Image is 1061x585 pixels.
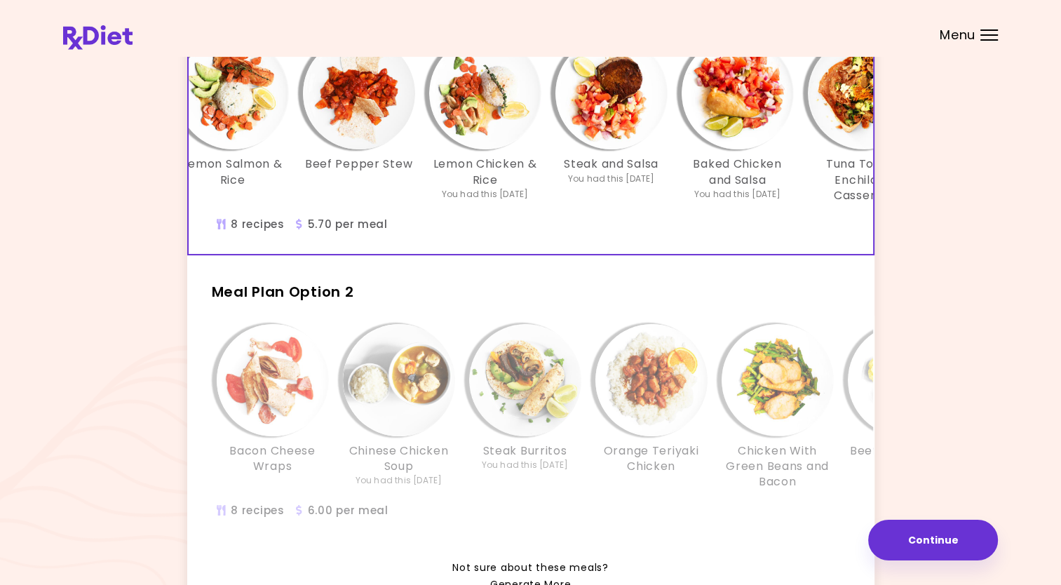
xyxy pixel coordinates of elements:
[808,156,920,203] h3: Tuna Tortilla Enchilada Casserole
[305,156,413,172] h3: Beef Pepper Stew
[422,37,548,203] div: Info - Lemon Chicken & Rice - Meal Plan Option 1 (Selected)
[217,443,329,475] h3: Bacon Cheese Wraps
[564,156,658,172] h3: Steak and Salsa
[212,282,354,302] span: Meal Plan Option 2
[841,324,967,490] div: Info - Beef With Mashed Potatoes - Meal Plan Option 2
[336,324,462,490] div: Info - Chinese Chicken Soup - Meal Plan Option 2
[715,324,841,490] div: Info - Chicken With Green Beans and Bacon - Meal Plan Option 2
[177,156,289,188] h3: Lemon Salmon & Rice
[595,443,708,475] h3: Orange Teriyaki Chicken
[848,443,960,475] h3: Beef With Mashed Potatoes
[296,37,422,203] div: Info - Beef Pepper Stew - Meal Plan Option 1 (Selected)
[210,324,336,490] div: Info - Bacon Cheese Wraps - Meal Plan Option 2
[442,188,529,201] div: You had this [DATE]
[675,37,801,203] div: Info - Baked Chicken and Salsa - Meal Plan Option 1 (Selected)
[462,324,588,490] div: Info - Steak Burritos - Meal Plan Option 2
[722,443,834,490] h3: Chicken With Green Beans and Bacon
[588,324,715,490] div: Info - Orange Teriyaki Chicken - Meal Plan Option 2
[868,520,998,560] button: Continue
[482,443,567,459] h3: Steak Burritos
[452,560,608,577] span: Not sure about these meals?
[63,25,133,50] img: RxDiet
[429,156,541,188] h3: Lemon Chicken & Rice
[343,443,455,475] h3: Chinese Chicken Soup
[568,173,655,185] div: You had this [DATE]
[940,29,975,41] span: Menu
[694,188,781,201] div: You had this [DATE]
[548,37,675,203] div: Info - Steak and Salsa - Meal Plan Option 1 (Selected)
[682,156,794,188] h3: Baked Chicken and Salsa
[356,474,442,487] div: You had this [DATE]
[170,37,296,203] div: Info - Lemon Salmon & Rice - Meal Plan Option 1 (Selected)
[801,37,927,203] div: Info - Tuna Tortilla Enchilada Casserole - Meal Plan Option 1 (Selected)
[482,459,569,471] div: You had this [DATE]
